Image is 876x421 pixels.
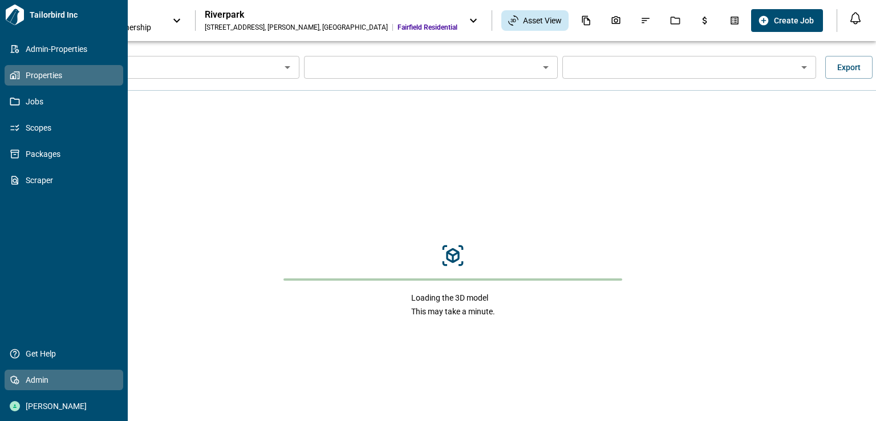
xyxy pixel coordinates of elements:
[20,374,112,386] span: Admin
[20,148,112,160] span: Packages
[693,11,717,30] div: Budgets
[411,292,495,303] span: Loading the 3D model
[5,370,123,390] a: Admin
[20,175,112,186] span: Scraper
[20,70,112,81] span: Properties
[796,59,812,75] button: Open
[205,23,388,32] div: [STREET_ADDRESS] , [PERSON_NAME] , [GEOGRAPHIC_DATA]
[774,15,814,26] span: Create Job
[279,59,295,75] button: Open
[634,11,658,30] div: Issues & Info
[723,11,747,30] div: Takeoff Center
[20,122,112,133] span: Scopes
[205,9,457,21] div: Riverpark
[20,400,112,412] span: [PERSON_NAME]
[663,11,687,30] div: Jobs
[411,306,495,317] span: This may take a minute.
[398,23,457,32] span: Fairfield Residential
[5,170,123,191] a: Scraper
[501,10,569,31] div: Asset View
[846,9,865,27] button: Open notification feed
[5,91,123,112] a: Jobs
[604,11,628,30] div: Photos
[574,11,598,30] div: Documents
[751,9,823,32] button: Create Job
[20,43,112,55] span: Admin-Properties
[825,56,873,79] button: Export
[5,118,123,138] a: Scopes
[5,65,123,86] a: Properties
[25,9,123,21] span: Tailorbird Inc
[20,96,112,107] span: Jobs
[538,59,554,75] button: Open
[5,39,123,59] a: Admin-Properties
[837,62,861,73] span: Export
[20,348,112,359] span: Get Help
[5,144,123,164] a: Packages
[523,15,562,26] span: Asset View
